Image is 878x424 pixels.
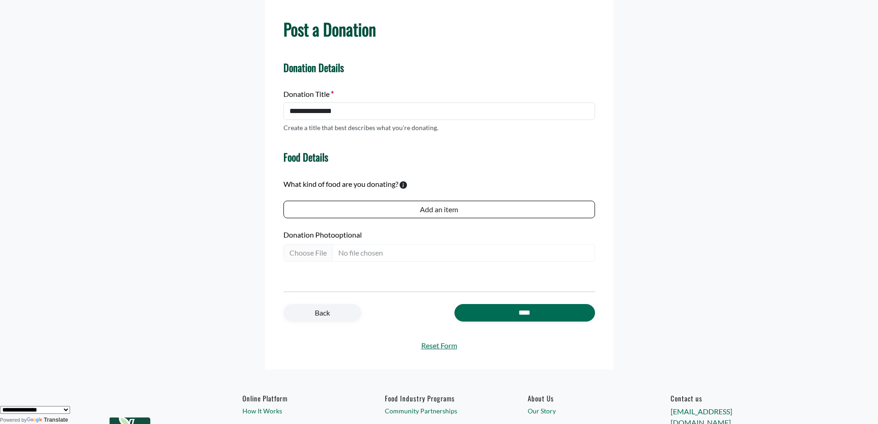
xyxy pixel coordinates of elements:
[385,394,493,402] h6: Food Industry Programs
[283,151,328,163] h4: Food Details
[283,123,438,132] p: Create a title that best describes what you're donating.
[335,230,362,239] span: optional
[27,417,44,424] img: Google Translate
[283,304,361,322] a: Back
[283,201,595,218] button: Add an item
[283,61,595,73] h4: Donation Details
[242,394,350,402] h6: Online Platform
[400,181,407,189] svg: To calculate environmental impacts, we follow the Food Loss + Waste Protocol
[283,179,398,190] label: What kind of food are you donating?
[671,394,778,402] h6: Contact us
[283,89,334,100] label: Donation Title
[27,417,68,423] a: Translate
[283,229,595,240] label: Donation Photo
[283,340,595,351] a: Reset Form
[528,394,636,402] a: About Us
[283,19,595,39] h1: Post a Donation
